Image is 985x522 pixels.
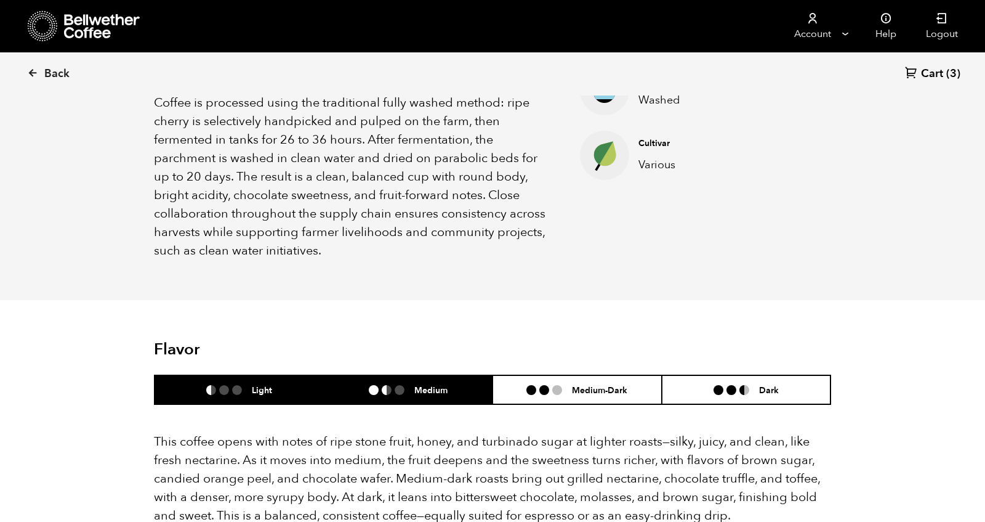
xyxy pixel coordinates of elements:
[638,157,755,173] p: Various
[638,137,755,150] h4: Cultivar
[20,20,30,30] img: logo_orange.svg
[252,385,272,395] h6: Light
[33,71,43,81] img: tab_domain_overview_orange.svg
[414,385,448,395] h6: Medium
[47,73,110,81] div: Domain Overview
[759,385,779,395] h6: Dark
[20,32,30,42] img: website_grey.svg
[44,67,70,81] span: Back
[946,67,960,81] span: (3)
[154,340,380,359] h2: Flavor
[905,66,960,83] a: Cart (3)
[921,67,943,81] span: Cart
[572,385,627,395] h6: Medium-Dark
[123,71,132,81] img: tab_keywords_by_traffic_grey.svg
[638,92,755,108] p: Washed
[154,1,549,260] p: Colombia Bochica is sourced from smallholder farmers in [GEOGRAPHIC_DATA]’s renowned coffee-growi...
[136,73,207,81] div: Keywords by Traffic
[34,20,60,30] div: v 4.0.25
[32,32,135,42] div: Domain: [DOMAIN_NAME]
